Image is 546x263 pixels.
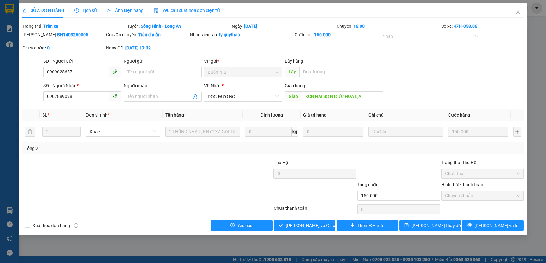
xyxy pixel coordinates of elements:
[106,44,189,51] div: Ngày GD:
[74,8,97,13] span: Lịch sử
[474,222,519,229] span: [PERSON_NAME] và In
[441,182,483,187] label: Hình thức thanh toán
[454,24,477,29] b: 47H-058.06
[462,220,524,231] button: printer[PERSON_NAME] và In
[112,69,117,74] span: phone
[509,3,527,21] button: Close
[126,23,231,30] div: Tuyến:
[125,45,151,50] b: [DATE] 17:32
[445,191,520,200] span: Chuyển khoản
[295,31,377,38] div: Cước rồi :
[368,127,443,137] input: Ghi Chú
[244,24,257,29] b: [DATE]
[86,112,109,117] span: Đơn vị tính
[273,160,288,165] span: Thu Hộ
[25,145,211,152] div: Tổng: 2
[279,223,283,228] span: check
[237,222,253,229] span: Yêu cầu
[204,58,282,65] div: VP gửi
[448,112,470,117] span: Cước hàng
[404,223,409,228] span: save
[303,112,326,117] span: Giá trị hàng
[190,31,293,38] div: Nhân viên tạo:
[445,169,520,178] span: Chưa thu
[302,91,383,101] input: Dọc đường
[286,222,346,229] span: [PERSON_NAME] và Giao hàng
[208,67,278,77] span: Buôn Nia
[411,222,462,229] span: [PERSON_NAME] thay đổi
[47,45,50,50] b: 0
[448,127,508,137] input: 0
[260,112,283,117] span: Định lượng
[337,220,398,231] button: plusThêm ĐH mới
[350,223,355,228] span: plus
[357,222,384,229] span: Thêm ĐH mới
[22,8,64,13] span: SỬA ĐƠN HÀNG
[285,59,303,64] span: Lấy hàng
[285,83,305,88] span: Giao hàng
[314,32,331,37] b: 150.000
[107,8,144,13] span: Ảnh kiện hàng
[193,94,198,99] span: user-add
[211,220,272,231] button: exclamation-circleYêu cầu
[336,23,441,30] div: Chuyến:
[204,83,222,88] span: VP Nhận
[299,67,383,77] input: Dọc đường
[165,112,186,117] span: Tên hàng
[90,127,157,136] span: Khác
[399,220,461,231] button: save[PERSON_NAME] thay đổi
[138,32,161,37] b: Tiêu chuẩn
[22,23,126,30] div: Trạng thái:
[366,109,446,121] th: Ghi chú
[57,32,88,37] b: BN1409250005
[141,24,181,29] b: Sông Hinh - Long An
[22,44,105,51] div: Chưa cước :
[285,91,302,101] span: Giao
[43,58,121,65] div: SĐT Người Gửi
[106,31,189,38] div: Gói vận chuyển:
[208,92,278,101] span: DỌC ĐƯỜNG
[22,8,27,13] span: edit
[30,222,73,229] span: Xuất hóa đơn hàng
[74,223,78,228] span: info-circle
[274,220,335,231] button: check[PERSON_NAME] và Giao hàng
[107,8,111,13] span: picture
[285,67,299,77] span: Lấy
[43,24,58,29] b: Trên xe
[441,23,525,30] div: Số xe:
[42,112,47,117] span: SL
[22,31,105,38] div: [PERSON_NAME]:
[292,127,298,137] span: kg
[513,127,521,137] button: plus
[112,94,117,99] span: phone
[303,127,363,137] input: 0
[154,8,220,13] span: Yêu cầu xuất hóa đơn điện tử
[25,127,35,137] button: delete
[230,223,235,228] span: exclamation-circle
[467,223,472,228] span: printer
[124,82,202,89] div: Người nhận
[353,24,365,29] b: 16:00
[231,23,336,30] div: Ngày:
[357,182,378,187] span: Tổng cước
[124,58,202,65] div: Người gửi
[219,32,240,37] b: ty.quythao
[273,205,357,216] div: Chưa thanh toán
[154,8,159,13] img: icon
[43,82,121,89] div: SĐT Người Nhận
[441,159,524,166] div: Trạng thái Thu Hộ
[74,8,79,13] span: clock-circle
[515,9,520,14] span: close
[165,127,240,137] input: VD: Bàn, Ghế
